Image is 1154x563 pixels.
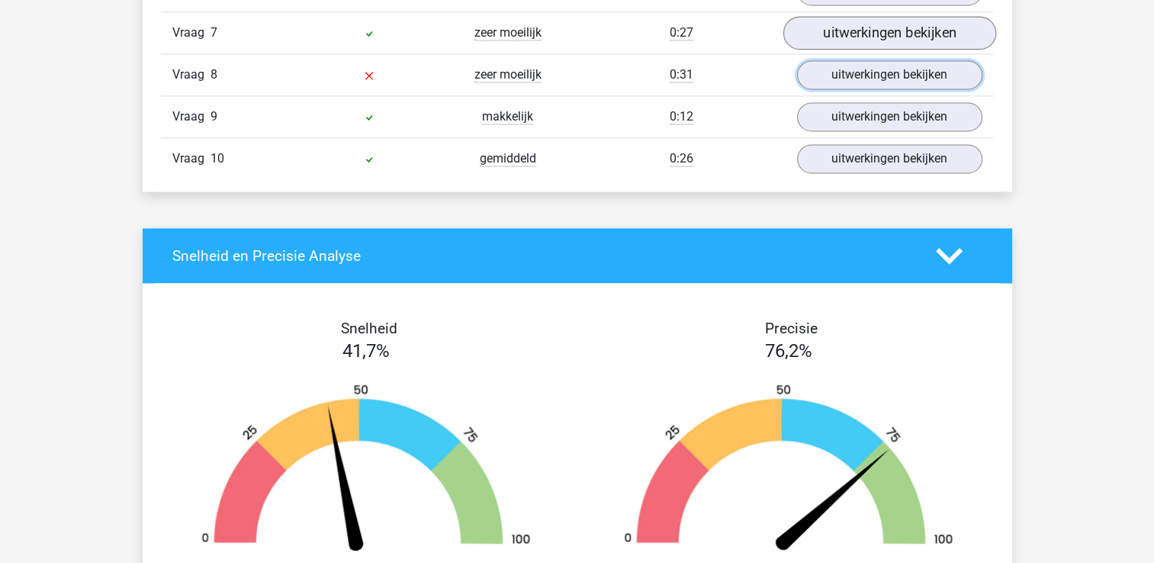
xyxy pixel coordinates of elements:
span: Vraag [172,24,211,42]
a: uitwerkingen bekijken [797,144,982,173]
span: 9 [211,109,217,124]
span: 0:31 [670,67,693,82]
img: 76.d058a8cee12a.png [600,383,977,558]
span: 0:27 [670,25,693,40]
h4: Snelheid en Precisie Analyse [172,247,913,265]
h4: Precisie [595,320,988,337]
span: 0:12 [670,109,693,124]
span: makkelijk [482,109,533,124]
span: 8 [211,67,217,82]
span: 76,2% [765,340,812,362]
img: 42.b7149a039e20.png [178,383,554,558]
span: gemiddeld [480,151,536,166]
span: Vraag [172,108,211,126]
h4: Snelheid [172,320,566,337]
span: zeer moeilijk [474,25,542,40]
span: Vraag [172,150,211,168]
a: uitwerkingen bekijken [783,16,995,50]
a: uitwerkingen bekijken [797,102,982,131]
span: 0:26 [670,151,693,166]
span: 10 [211,151,224,166]
span: 7 [211,25,217,40]
span: zeer moeilijk [474,67,542,82]
a: uitwerkingen bekijken [797,60,982,89]
span: Vraag [172,66,211,84]
span: 41,7% [342,340,390,362]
